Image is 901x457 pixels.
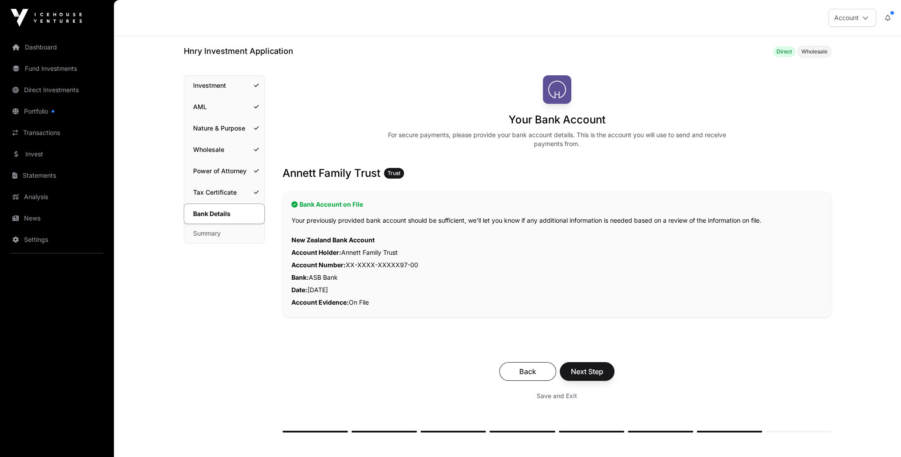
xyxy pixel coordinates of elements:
a: Wholesale [184,140,264,159]
a: Analysis [7,187,107,207]
button: Account [828,9,876,27]
a: Direct Investments [7,80,107,100]
span: Trust [388,170,400,177]
p: Annett Family Trust [291,246,823,259]
span: Account Evidence: [291,298,349,306]
p: XX-XXXX-XXXXX97-00 [291,259,823,271]
p: [DATE] [291,284,823,296]
a: Bank Details [184,204,265,224]
span: Back [510,366,545,377]
a: Invest [7,144,107,164]
a: Settings [7,230,107,249]
span: Direct [776,48,792,55]
a: Tax Certificate [184,183,264,202]
span: Account Number: [291,261,346,269]
p: Your previously provided bank account should be sufficient, we'll let you know if any additional ... [291,216,823,225]
a: Fund Investments [7,59,107,78]
a: Summary [184,224,264,243]
a: Investment [184,76,264,95]
span: Next Step [571,366,603,377]
button: Back [499,362,556,381]
button: Next Step [560,362,614,381]
div: For secure payments, please provide your bank account details. This is the account you will use t... [386,131,728,148]
h1: Hnry Investment Application [184,45,293,57]
img: Hnry [543,75,571,104]
p: ASB Bank [291,271,823,284]
span: Bank: [291,273,309,281]
span: Date: [291,286,307,294]
h1: Your Bank Account [509,113,606,127]
p: On File [291,296,823,309]
button: Save and Exit [526,388,588,404]
span: Save and Exit [537,392,577,400]
a: Dashboard [7,37,107,57]
a: Transactions [7,123,107,143]
h2: Bank Account on File [291,200,823,209]
a: AML [184,97,264,117]
iframe: Chat Widget [857,414,901,457]
a: Statements [7,166,107,185]
span: Wholesale [801,48,828,55]
span: Account Holder: [291,249,341,256]
a: Power of Attorney [184,161,264,181]
a: News [7,208,107,228]
a: Nature & Purpose [184,118,264,138]
p: New Zealand Bank Account [291,234,823,246]
img: Icehouse Ventures Logo [11,9,82,27]
a: Portfolio [7,102,107,121]
h3: Annett Family Trust [283,166,832,180]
